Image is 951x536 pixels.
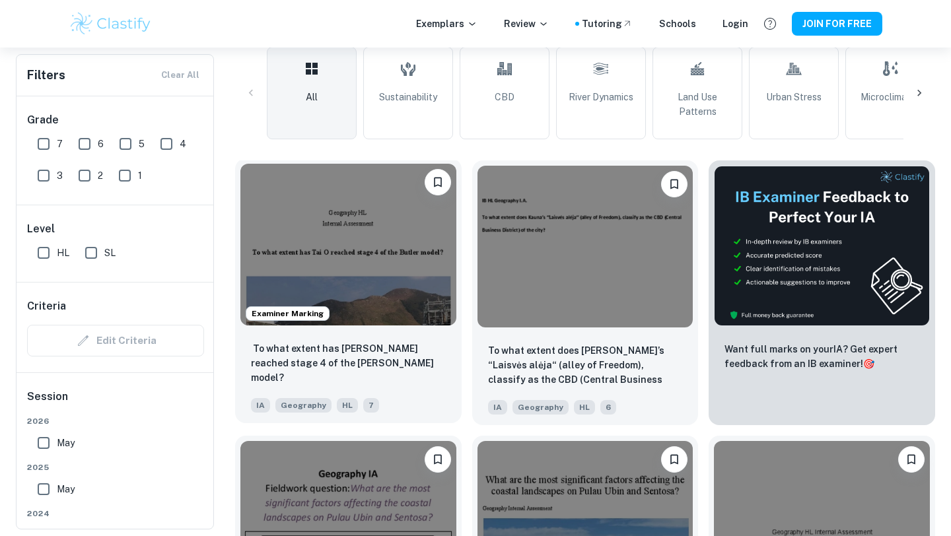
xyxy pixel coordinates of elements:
[139,137,145,151] span: 5
[488,343,683,388] p: To what extent does Kauna’s “Laisvės alėja“ (alley of Freedom), classify as the CBD (Central Busi...
[27,66,65,84] h6: Filters
[512,400,569,415] span: Geography
[246,308,329,319] span: Examiner Marking
[659,17,696,31] a: Schools
[57,168,63,183] span: 3
[714,166,930,326] img: Thumbnail
[251,341,446,385] p: ‬ ‭To what extent has Tai O reached stage 4 of the Butler model?‬ ‭
[792,12,882,36] button: JOIN FOR FREE
[477,166,693,327] img: Geography IA example thumbnail: To what extent does Kauna’s “Laisvės alė
[661,171,687,197] button: Please log in to bookmark exemplars
[582,17,633,31] a: Tutoring
[98,168,103,183] span: 2
[661,446,687,473] button: Please log in to bookmark exemplars
[104,246,116,260] span: SL
[98,137,104,151] span: 6
[709,160,935,425] a: ThumbnailWant full marks on yourIA? Get expert feedback from an IB examiner!
[574,400,595,415] span: HL
[27,508,204,519] span: 2024
[495,90,514,104] span: CBD
[27,415,204,427] span: 2026
[472,160,699,425] a: Please log in to bookmark exemplarsTo what extent does Kauna’s “Laisvės alėja“ (alley of Freedom)...
[27,221,204,237] h6: Level
[569,90,633,104] span: River Dynamics
[722,17,748,31] a: Login
[251,398,270,413] span: IA
[27,298,66,314] h6: Criteria
[57,482,75,496] span: May
[57,246,69,260] span: HL
[57,436,75,450] span: May
[138,168,142,183] span: 1
[306,90,318,104] span: All
[337,398,358,413] span: HL
[27,461,204,473] span: 2025
[235,160,462,425] a: Examiner MarkingPlease log in to bookmark exemplars‬ ‭To what extent has Tai O reached stage 4 of...
[861,90,921,104] span: Microclimates
[504,17,549,31] p: Review
[275,398,332,413] span: Geography
[69,11,153,37] img: Clastify logo
[379,90,437,104] span: Sustainability
[180,137,186,151] span: 4
[425,169,451,195] button: Please log in to bookmark exemplars
[600,400,616,415] span: 6
[898,446,925,473] button: Please log in to bookmark exemplars
[863,358,874,369] span: 🎯
[416,17,477,31] p: Exemplars
[363,398,379,413] span: 7
[425,446,451,473] button: Please log in to bookmark exemplars
[27,112,204,128] h6: Grade
[759,13,781,35] button: Help and Feedback
[766,90,822,104] span: Urban Stress
[27,325,204,356] div: Criteria filters are unavailable when searching by topic
[488,400,507,415] span: IA
[57,137,63,151] span: 7
[27,389,204,415] h6: Session
[240,164,456,325] img: Geography IA example thumbnail: ‬ ‭To what extent has Tai O reached stag
[724,342,919,371] p: Want full marks on your IA ? Get expert feedback from an IB examiner!
[658,90,736,119] span: Land Use Patterns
